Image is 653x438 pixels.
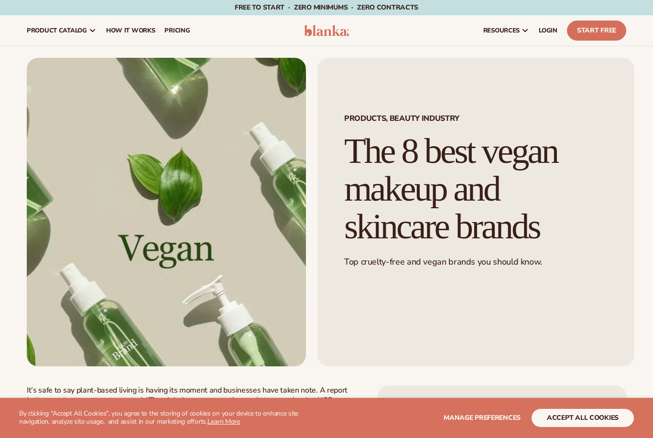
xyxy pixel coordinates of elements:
p: By clicking "Accept All Cookies", you agree to the storing of cookies on your device to enhance s... [19,410,326,426]
a: pricing [160,15,195,46]
a: Learn More [207,417,240,426]
span: resources [483,27,520,34]
a: resources [479,15,534,46]
a: How It Works [101,15,160,46]
button: accept all cookies [532,409,634,427]
span: pricing [164,27,190,34]
a: Fortune Business Insights [34,395,120,406]
img: logo [304,25,349,36]
span: Products, Beauty Industry [344,115,608,122]
button: Manage preferences [444,409,521,427]
a: Start Free [567,21,626,41]
span: How It Works [106,27,155,34]
span: Manage preferences [444,413,521,422]
span: stated, “The global vegan cosmetics market was valued at USD $19.21 billion in [DATE] and project... [27,395,358,426]
span: Top cruelty-free and vegan brands you should know. [344,256,542,267]
span: It’s safe to say plant-based living is having its moment and businesses have taken note. A report by [27,385,348,406]
span: LOGIN [539,27,557,34]
img: green vegan based skincare [27,58,306,366]
h1: The 8 best vegan makeup and skincare brands [344,132,608,245]
span: product catalog [27,27,87,34]
a: product catalog [22,15,101,46]
a: LOGIN [534,15,562,46]
span: Free to start · ZERO minimums · ZERO contracts [235,3,418,12]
